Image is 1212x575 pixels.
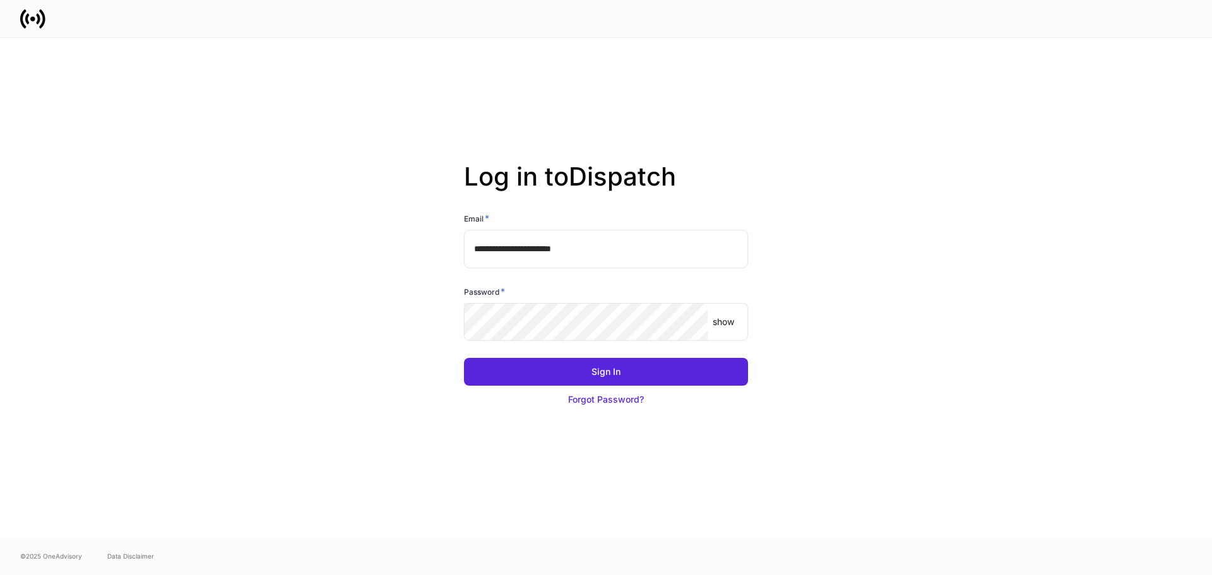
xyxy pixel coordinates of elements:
h2: Log in to Dispatch [464,162,748,212]
a: Data Disclaimer [107,551,154,561]
p: show [713,316,734,328]
span: © 2025 OneAdvisory [20,551,82,561]
h6: Email [464,212,489,225]
div: Forgot Password? [568,393,644,406]
div: Sign In [591,365,621,378]
button: Forgot Password? [464,386,748,413]
h6: Password [464,285,505,298]
button: Sign In [464,358,748,386]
